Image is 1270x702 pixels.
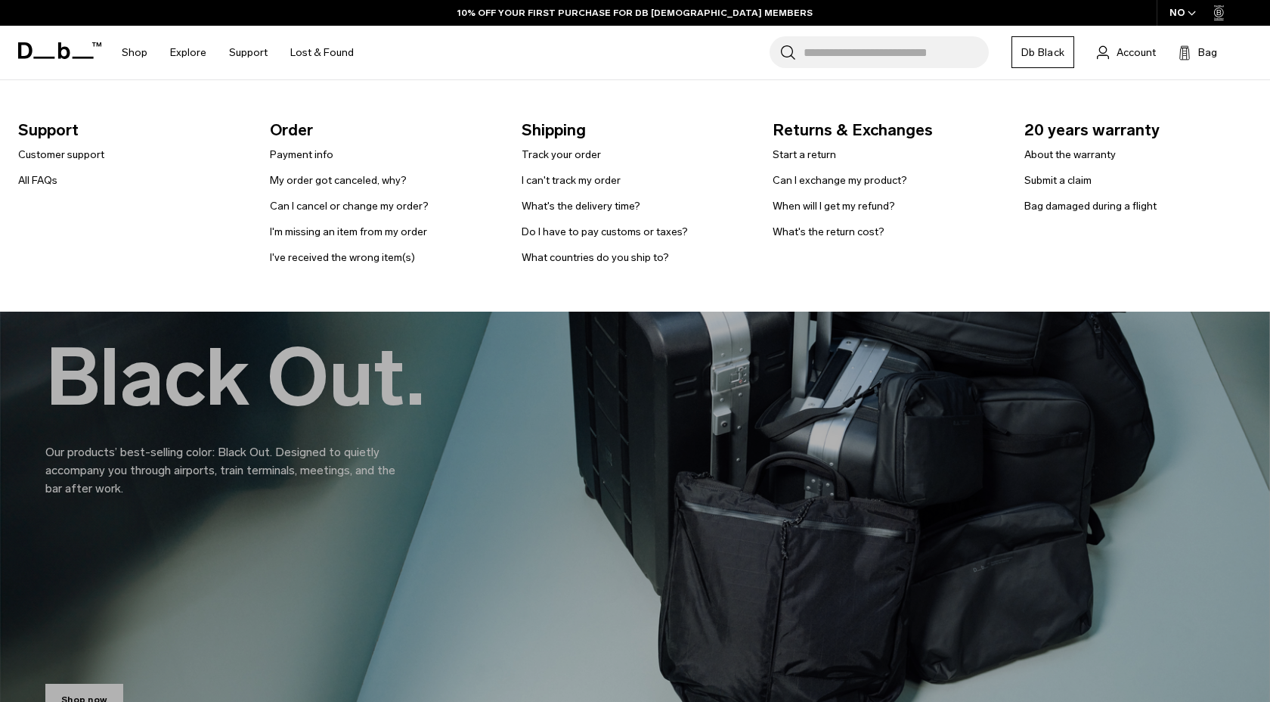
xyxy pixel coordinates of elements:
[1179,43,1217,61] button: Bag
[773,224,884,240] a: What's the return cost?
[773,198,895,214] a: When will I get my refund?
[773,172,907,188] a: Can I exchange my product?
[110,26,365,79] nav: Main Navigation
[522,147,601,163] a: Track your order
[1097,43,1156,61] a: Account
[522,172,621,188] a: I can't track my order
[18,172,57,188] a: All FAQs
[270,224,427,240] a: I'm missing an item from my order
[1011,36,1074,68] a: Db Black
[773,147,836,163] a: Start a return
[270,172,407,188] a: My order got canceled, why?
[457,6,813,20] a: 10% OFF YOUR FIRST PURCHASE FOR DB [DEMOGRAPHIC_DATA] MEMBERS
[1024,198,1157,214] a: Bag damaged during a flight
[270,118,497,142] span: Order
[1024,118,1252,142] span: 20 years warranty
[122,26,147,79] a: Shop
[522,198,640,214] a: What's the delivery time?
[1024,172,1092,188] a: Submit a claim
[522,250,669,266] a: What countries do you ship to?
[1198,45,1217,61] span: Bag
[290,26,354,79] a: Lost & Found
[270,147,333,163] a: Payment info
[1024,147,1116,163] a: About the warranty
[270,250,415,266] a: I've received the wrong item(s)
[170,26,206,79] a: Explore
[522,118,749,142] span: Shipping
[229,26,268,79] a: Support
[1117,45,1156,61] span: Account
[773,118,1000,142] span: Returns & Exchanges
[522,224,688,240] a: Do I have to pay customs or taxes?
[270,198,429,214] a: Can I cancel or change my order?
[18,118,246,142] span: Support
[18,147,104,163] a: Customer support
